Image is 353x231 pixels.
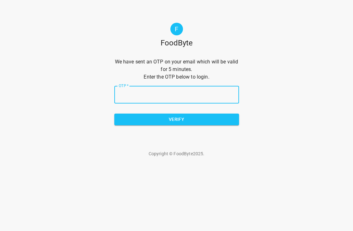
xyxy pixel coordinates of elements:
span: Verify [119,115,234,123]
p: Copyright © FoodByte 2025 . [114,151,239,157]
h1: FoodByte [161,38,193,48]
div: F [170,23,183,35]
p: We have sent an OTP on your email which will be valid for 5 minutes. Enter the OTP below to login. [114,58,239,81]
button: Verify [114,114,239,125]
